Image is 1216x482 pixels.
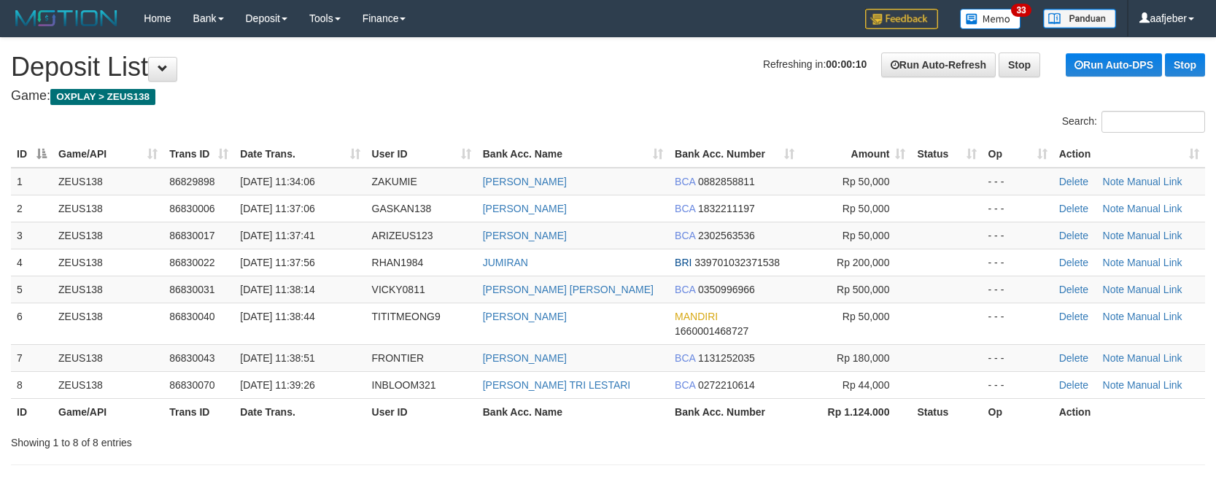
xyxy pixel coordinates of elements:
a: Run Auto-DPS [1066,53,1162,77]
th: Action: activate to sort column ascending [1053,141,1205,168]
a: Manual Link [1127,352,1182,364]
span: [DATE] 11:37:56 [240,257,314,268]
td: ZEUS138 [53,344,163,371]
a: Manual Link [1127,203,1182,214]
span: BCA [675,352,695,364]
span: Rp 50,000 [843,176,890,187]
td: ZEUS138 [53,249,163,276]
span: [DATE] 11:39:26 [240,379,314,391]
th: Bank Acc. Name [477,398,669,425]
td: - - - [983,371,1053,398]
td: - - - [983,249,1053,276]
a: Manual Link [1127,176,1182,187]
td: - - - [983,168,1053,195]
span: TITITMEONG9 [372,311,441,322]
th: Game/API: activate to sort column ascending [53,141,163,168]
th: Bank Acc. Number: activate to sort column ascending [669,141,800,168]
span: BCA [675,230,695,241]
a: [PERSON_NAME] [483,176,567,187]
span: VICKY0811 [372,284,425,295]
td: 8 [11,371,53,398]
span: Copy 1660001468727 to clipboard [675,325,748,337]
span: GASKAN138 [372,203,432,214]
a: Note [1103,379,1125,391]
span: Copy 339701032371538 to clipboard [694,257,780,268]
a: Note [1103,203,1125,214]
span: Rp 500,000 [837,284,889,295]
span: Refreshing in: [763,58,867,70]
td: 5 [11,276,53,303]
span: Rp 200,000 [837,257,889,268]
a: Delete [1059,352,1088,364]
span: MANDIRI [675,311,718,322]
h4: Game: [11,89,1205,104]
a: [PERSON_NAME] [483,352,567,364]
span: Rp 180,000 [837,352,889,364]
th: Status: activate to sort column ascending [911,141,982,168]
span: ARIZEUS123 [372,230,433,241]
a: Delete [1059,230,1088,241]
td: - - - [983,195,1053,222]
span: BCA [675,284,695,295]
a: Delete [1059,203,1088,214]
span: 86830040 [169,311,214,322]
td: - - - [983,276,1053,303]
div: Showing 1 to 8 of 8 entries [11,429,496,450]
a: Note [1103,257,1125,268]
td: ZEUS138 [53,276,163,303]
a: [PERSON_NAME] TRI LESTARI [483,379,631,391]
th: Amount: activate to sort column ascending [800,141,911,168]
a: [PERSON_NAME] [483,230,567,241]
h1: Deposit List [11,53,1205,82]
a: Delete [1059,379,1088,391]
td: 2 [11,195,53,222]
span: Rp 50,000 [843,311,890,322]
span: Rp 44,000 [843,379,890,391]
th: Game/API [53,398,163,425]
span: ZAKUMIE [372,176,417,187]
span: 33 [1011,4,1031,17]
a: [PERSON_NAME] [483,311,567,322]
th: Op: activate to sort column ascending [983,141,1053,168]
td: ZEUS138 [53,303,163,344]
a: Manual Link [1127,311,1182,322]
th: Date Trans. [234,398,365,425]
th: Trans ID [163,398,234,425]
a: Delete [1059,176,1088,187]
th: User ID: activate to sort column ascending [366,141,477,168]
span: [DATE] 11:38:51 [240,352,314,364]
a: Note [1103,284,1125,295]
td: - - - [983,344,1053,371]
td: ZEUS138 [53,168,163,195]
a: JUMIRAN [483,257,528,268]
span: FRONTIER [372,352,425,364]
input: Search: [1101,111,1205,133]
span: [DATE] 11:38:14 [240,284,314,295]
span: Copy 0882858811 to clipboard [698,176,755,187]
td: - - - [983,303,1053,344]
td: - - - [983,222,1053,249]
span: Rp 50,000 [843,203,890,214]
th: User ID [366,398,477,425]
td: 3 [11,222,53,249]
span: Rp 50,000 [843,230,890,241]
img: MOTION_logo.png [11,7,122,29]
th: Rp 1.124.000 [800,398,911,425]
a: [PERSON_NAME] [483,203,567,214]
label: Search: [1062,111,1205,133]
span: Copy 0350996966 to clipboard [698,284,755,295]
th: Bank Acc. Name: activate to sort column ascending [477,141,669,168]
span: INBLOOM321 [372,379,436,391]
strong: 00:00:10 [826,58,867,70]
a: Delete [1059,257,1088,268]
th: Date Trans.: activate to sort column ascending [234,141,365,168]
span: [DATE] 11:38:44 [240,311,314,322]
span: 86830070 [169,379,214,391]
a: Stop [1165,53,1205,77]
img: panduan.png [1043,9,1116,28]
span: BCA [675,203,695,214]
span: BRI [675,257,692,268]
span: Copy 1131252035 to clipboard [698,352,755,364]
span: 86830043 [169,352,214,364]
span: OXPLAY > ZEUS138 [50,89,155,105]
